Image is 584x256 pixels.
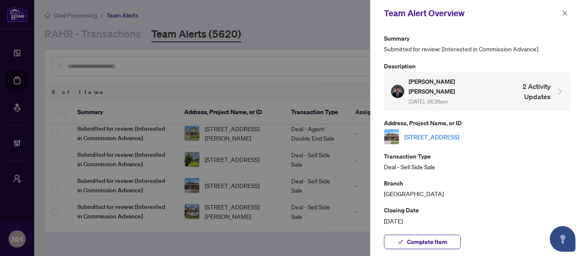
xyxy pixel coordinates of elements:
[384,205,570,225] div: [DATE]
[562,10,568,16] span: close
[384,235,461,249] button: Complete Item
[391,85,404,98] img: Profile Icon
[384,129,399,144] img: thumbnail-img
[550,226,575,252] button: Open asap
[384,72,570,111] div: Profile Icon[PERSON_NAME] [PERSON_NAME] [DATE], 06:26pm2 Activity Updates
[398,239,404,245] span: check
[384,118,570,128] p: Address, Project Name, or ID
[409,98,448,105] span: [DATE], 06:26pm
[384,151,570,171] div: Deal - Sell Side Sale
[384,44,570,54] span: Submitted for review: [Interested in Commission Advance]
[384,178,570,188] p: Branch
[499,81,551,102] h4: 2 Activity Updates
[384,205,570,215] p: Closing Date
[384,178,570,198] div: [GEOGRAPHIC_DATA]
[556,88,563,95] span: collapsed
[384,33,570,43] p: Summary
[407,235,447,249] span: Complete Item
[384,7,559,20] div: Team Alert Overview
[384,151,570,161] p: Transaction Type
[409,77,494,96] h5: [PERSON_NAME] [PERSON_NAME]
[384,61,570,71] p: Description
[404,132,459,141] a: [STREET_ADDRESS]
